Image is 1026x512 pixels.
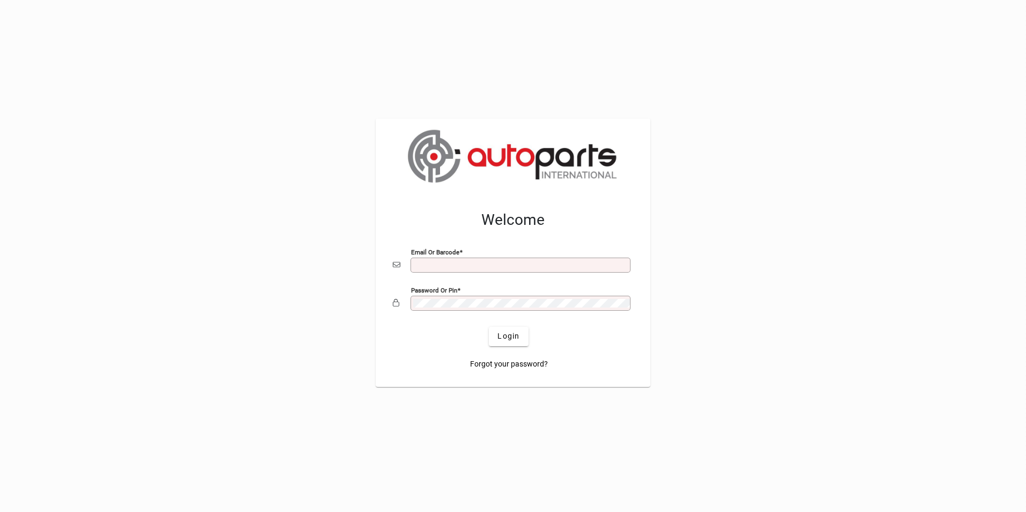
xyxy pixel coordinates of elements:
[393,211,633,229] h2: Welcome
[411,286,457,294] mat-label: Password or Pin
[466,355,552,374] a: Forgot your password?
[489,327,528,346] button: Login
[497,331,519,342] span: Login
[470,359,548,370] span: Forgot your password?
[411,248,459,255] mat-label: Email or Barcode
